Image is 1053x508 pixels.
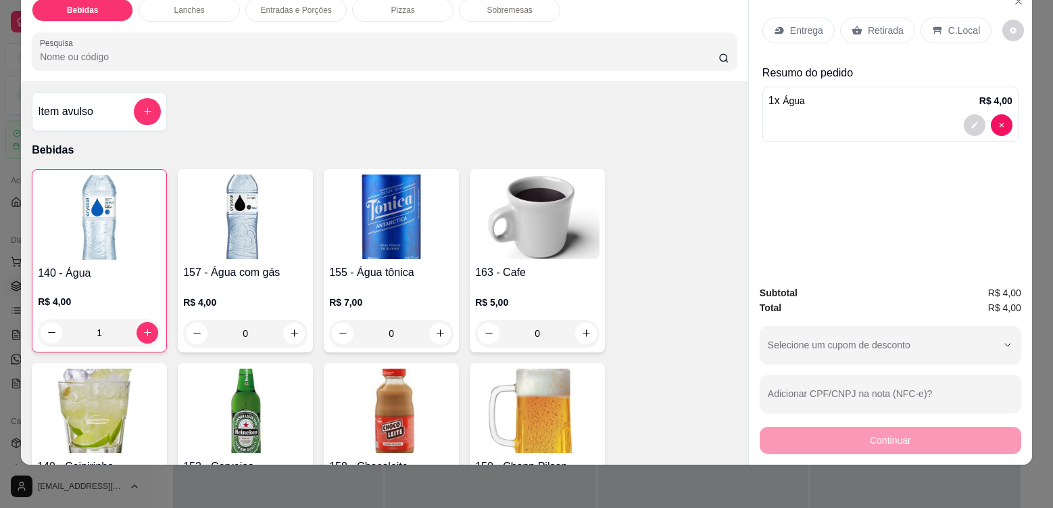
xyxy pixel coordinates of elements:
p: R$ 5,00 [475,296,599,309]
p: R$ 7,00 [329,296,454,309]
h4: Item avulso [38,103,93,120]
p: Bebidas [67,5,99,16]
input: Pesquisa [40,50,718,64]
label: Pesquisa [40,37,78,49]
button: add-separate-item [134,98,161,125]
h4: 152 - Cervejas [183,459,308,475]
p: Entradas e Porções [260,5,331,16]
img: product-image [183,175,308,259]
img: product-image [329,175,454,259]
p: 1 x [768,93,805,109]
img: product-image [183,369,308,453]
p: Retirada [868,24,904,37]
p: Bebidas [32,142,737,158]
p: Sobremesas [487,5,532,16]
button: decrease-product-quantity [1002,20,1024,41]
button: Selecione um cupom de desconto [760,326,1021,364]
h4: 149 - Caipirinha [37,459,162,475]
button: decrease-product-quantity [964,114,985,136]
p: Resumo do pedido [762,65,1019,81]
p: Lanches [174,5,204,16]
img: product-image [329,369,454,453]
button: decrease-product-quantity [41,322,62,344]
span: R$ 4,00 [988,300,1021,315]
strong: Subtotal [760,287,798,298]
span: R$ 4,00 [988,285,1021,300]
h4: 163 - Cafe [475,264,599,281]
button: decrease-product-quantity [332,323,353,344]
h4: 140 - Água [38,265,161,281]
button: increase-product-quantity [429,323,451,344]
p: R$ 4,00 [979,94,1012,108]
span: Água [783,95,805,106]
button: increase-product-quantity [137,322,158,344]
button: increase-product-quantity [283,323,305,344]
button: decrease-product-quantity [186,323,207,344]
img: product-image [38,175,161,260]
button: decrease-product-quantity [991,114,1012,136]
img: product-image [475,175,599,259]
img: product-image [475,369,599,453]
img: product-image [37,369,162,453]
p: C.Local [948,24,980,37]
h4: 150 - Chopp Pilsen [475,459,599,475]
strong: Total [760,302,781,313]
p: Pizzas [391,5,414,16]
p: R$ 4,00 [38,295,161,308]
h4: 155 - Água tônica [329,264,454,281]
input: Adicionar CPF/CNPJ na nota (NFC-e)? [768,392,1013,406]
p: Entrega [790,24,823,37]
button: increase-product-quantity [575,323,597,344]
p: R$ 4,00 [183,296,308,309]
button: decrease-product-quantity [478,323,499,344]
h4: 157 - Água com gás [183,264,308,281]
h4: 158 - Chocoleite [329,459,454,475]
